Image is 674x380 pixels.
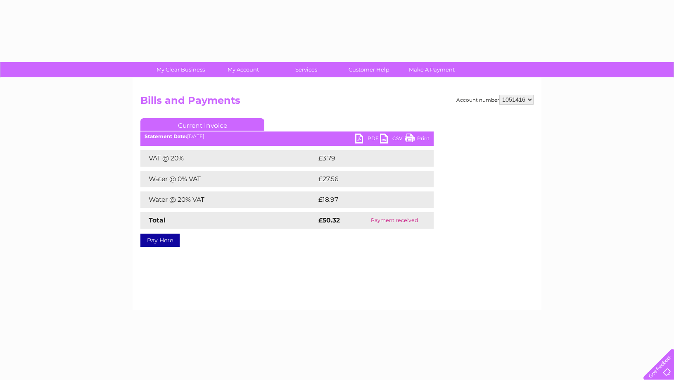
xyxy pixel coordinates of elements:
a: Print [405,134,430,146]
td: VAT @ 20% [140,150,316,167]
a: PDF [355,134,380,146]
td: Water @ 0% VAT [140,171,316,187]
td: £3.79 [316,150,414,167]
a: Pay Here [140,234,180,247]
a: Current Invoice [140,118,264,131]
a: CSV [380,134,405,146]
h2: Bills and Payments [140,95,534,110]
a: Customer Help [335,62,403,77]
div: Account number [456,95,534,105]
a: My Clear Business [147,62,215,77]
td: Water @ 20% VAT [140,191,316,208]
strong: Total [149,216,166,224]
td: Payment received [356,212,434,229]
b: Statement Date: [145,133,187,139]
a: Services [272,62,340,77]
a: Make A Payment [398,62,466,77]
strong: £50.32 [318,216,340,224]
td: £18.97 [316,191,416,208]
div: [DATE] [140,134,434,139]
a: My Account [209,62,278,77]
td: £27.56 [316,171,417,187]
